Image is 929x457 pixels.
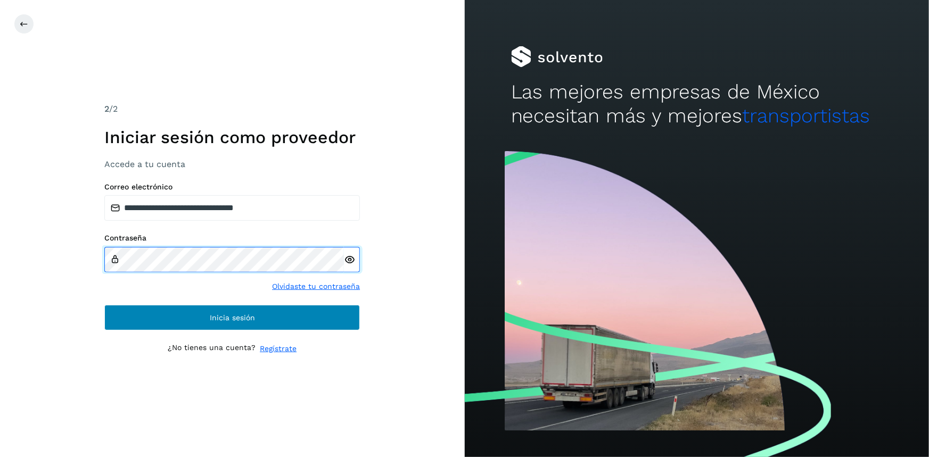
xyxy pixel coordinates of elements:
button: Inicia sesión [104,305,360,330]
h3: Accede a tu cuenta [104,159,360,169]
p: ¿No tienes una cuenta? [168,343,256,354]
label: Contraseña [104,234,360,243]
h1: Iniciar sesión como proveedor [104,127,360,147]
a: Regístrate [260,343,297,354]
a: Olvidaste tu contraseña [272,281,360,292]
span: transportistas [743,104,870,127]
label: Correo electrónico [104,182,360,192]
h2: Las mejores empresas de México necesitan más y mejores [511,80,883,128]
span: Inicia sesión [210,314,255,321]
div: /2 [104,103,360,115]
span: 2 [104,104,109,114]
